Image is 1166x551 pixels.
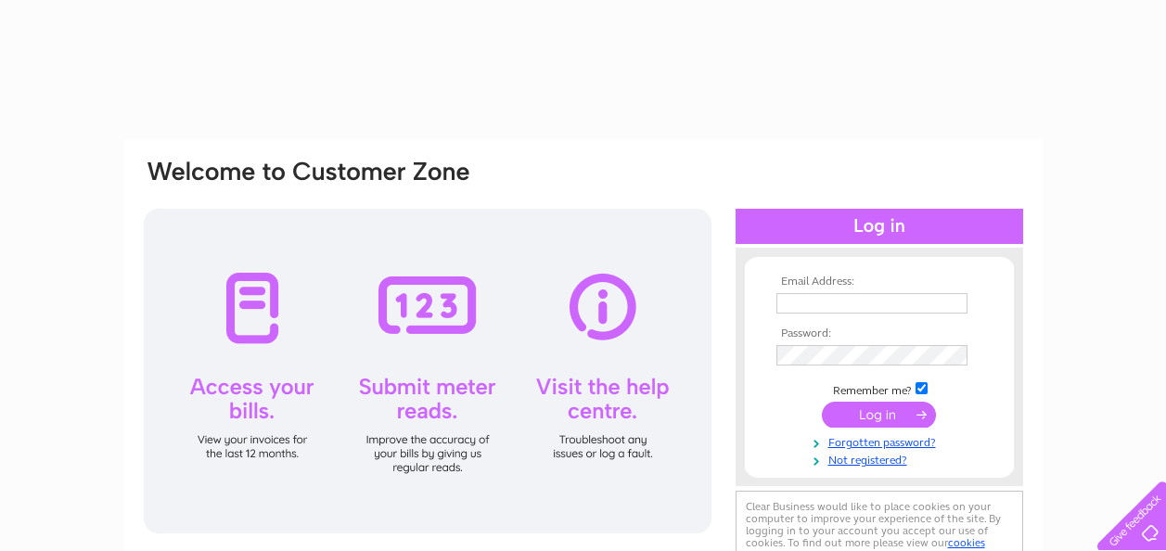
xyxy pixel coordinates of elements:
[776,450,987,468] a: Not registered?
[822,402,936,428] input: Submit
[776,432,987,450] a: Forgotten password?
[772,379,987,398] td: Remember me?
[772,275,987,288] th: Email Address:
[772,327,987,340] th: Password:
